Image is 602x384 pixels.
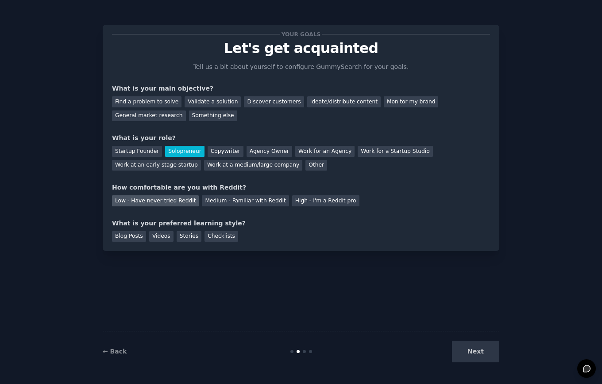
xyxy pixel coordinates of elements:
[112,183,490,192] div: How comfortable are you with Reddit?
[112,219,490,228] div: What is your preferred learning style?
[112,160,201,171] div: Work at an early stage startup
[244,96,304,107] div: Discover customers
[112,195,199,206] div: Low - Have never tried Reddit
[358,146,432,157] div: Work for a Startup Studio
[204,160,302,171] div: Work at a medium/large company
[307,96,381,107] div: Ideate/distribute content
[112,41,490,56] p: Let's get acquainted
[185,96,241,107] div: Validate a solution
[280,30,322,39] span: Your goals
[202,195,289,206] div: Medium - Familiar with Reddit
[149,231,174,242] div: Videos
[295,146,355,157] div: Work for an Agency
[189,110,237,122] div: Something else
[177,231,201,242] div: Stories
[208,146,243,157] div: Copywriter
[112,146,162,157] div: Startup Founder
[384,96,438,107] div: Monitor my brand
[247,146,292,157] div: Agency Owner
[205,231,238,242] div: Checklists
[165,146,204,157] div: Solopreneur
[112,110,186,122] div: General market research
[112,133,490,143] div: What is your role?
[305,160,327,171] div: Other
[103,348,127,355] a: ← Back
[112,96,181,107] div: Find a problem to solve
[112,231,146,242] div: Blog Posts
[292,195,359,206] div: High - I'm a Reddit pro
[189,62,413,72] p: Tell us a bit about yourself to configure GummySearch for your goals.
[112,84,490,93] div: What is your main objective?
